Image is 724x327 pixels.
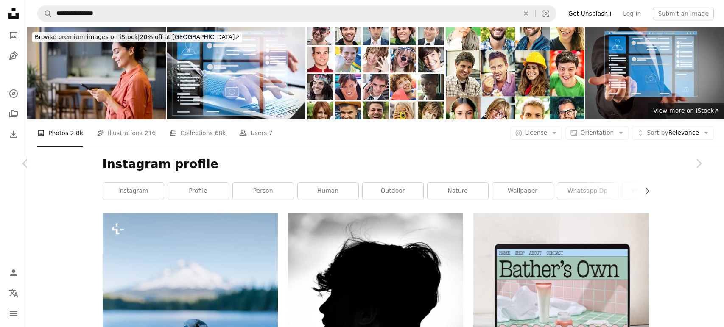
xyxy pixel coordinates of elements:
img: close up of businessman working with mobile phone and stylus pen and laptop computer on wooden de... [167,27,305,119]
a: person [233,183,294,200]
h1: Instagram profile [103,157,649,172]
a: whatsapp dp [557,183,618,200]
form: Find visuals sitewide [37,5,556,22]
a: instagram [103,183,164,200]
span: 68k [215,128,226,138]
img: Web page browser of Social media Page VR Interface on the laptop computer. [585,27,724,119]
span: Browse premium images on iStock | [35,33,140,40]
a: Next [673,123,724,204]
a: Log in [618,7,646,20]
button: Submit an image [653,7,714,20]
a: Get Unsplash+ [563,7,618,20]
span: 20% off at [GEOGRAPHIC_DATA] ↗ [35,33,240,40]
img: Pictures of friends [446,27,584,119]
button: Orientation [565,126,629,140]
a: Collections 68k [169,119,226,147]
button: License [510,126,562,140]
span: License [525,129,548,136]
a: Collections [5,105,22,122]
a: profile picture [622,183,683,200]
button: Language [5,285,22,302]
button: Menu [5,305,22,322]
button: Search Unsplash [38,6,52,22]
a: nature [428,183,488,200]
a: Illustrations 216 [97,119,156,147]
span: View more on iStock ↗ [653,107,719,114]
a: wallpaper [492,183,553,200]
button: Sort byRelevance [632,126,714,140]
a: outdoor [363,183,423,200]
button: Clear [517,6,535,22]
a: Browse premium images on iStock|20% off at [GEOGRAPHIC_DATA]↗ [27,27,247,47]
a: View more on iStock↗ [648,103,724,119]
a: Explore [5,85,22,102]
a: Photos [5,27,22,44]
span: 216 [145,128,156,138]
button: Visual search [536,6,556,22]
a: Users 7 [239,119,273,147]
img: Business woman texting on her cell phone at the office [27,27,166,119]
a: Illustrations [5,47,22,64]
a: Log in / Sign up [5,264,22,281]
span: Relevance [647,129,699,137]
button: scroll list to the right [640,183,649,200]
a: profile [168,183,229,200]
img: Friends Profiles on Social Network [306,27,445,119]
span: Orientation [580,129,614,136]
span: 7 [269,128,273,138]
a: human [298,183,358,200]
span: Sort by [647,129,668,136]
